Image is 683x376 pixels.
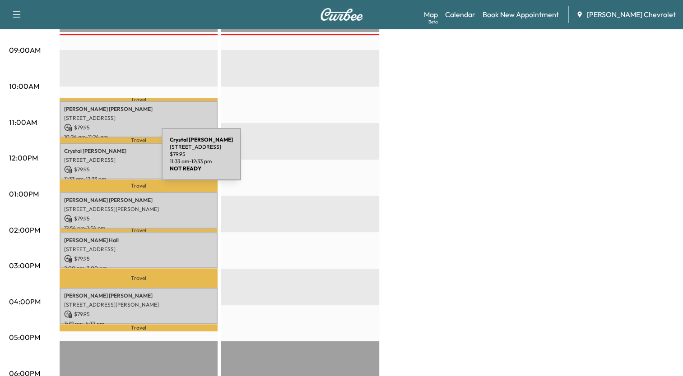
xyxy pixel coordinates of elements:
p: 05:00PM [9,332,40,343]
p: 03:00PM [9,260,40,271]
p: 3:32 pm - 4:32 pm [64,320,213,327]
p: [STREET_ADDRESS] [170,143,233,151]
p: [PERSON_NAME] [PERSON_NAME] [64,105,213,113]
p: Travel [60,98,218,101]
a: MapBeta [424,9,438,20]
b: Crystal [PERSON_NAME] [170,136,233,143]
p: 02:00PM [9,225,40,235]
p: 11:33 am - 12:33 pm [64,175,213,183]
p: [STREET_ADDRESS][PERSON_NAME] [64,206,213,213]
a: Calendar [445,9,475,20]
p: Travel [60,268,218,288]
p: 12:00PM [9,152,38,163]
div: Beta [428,18,438,25]
p: Travel [60,229,218,232]
p: $ 79.95 [64,255,213,263]
p: [PERSON_NAME] [PERSON_NAME] [64,197,213,204]
p: $ 79.95 [64,124,213,132]
p: 12:54 pm - 1:54 pm [64,225,213,232]
p: 10:00AM [9,81,39,92]
p: 01:00PM [9,188,39,199]
p: $ 79.95 [170,151,233,158]
b: NOT READY [170,165,201,172]
p: [STREET_ADDRESS] [64,115,213,122]
p: [STREET_ADDRESS][PERSON_NAME] [64,301,213,308]
p: 04:00PM [9,296,41,307]
p: $ 79.95 [64,165,213,174]
p: 10:24 am - 11:24 am [64,133,213,141]
p: [PERSON_NAME] Hall [64,237,213,244]
p: 2:00 pm - 3:00 pm [64,265,213,272]
img: Curbee Logo [320,8,363,21]
p: 09:00AM [9,45,41,55]
p: [STREET_ADDRESS] [64,246,213,253]
p: [STREET_ADDRESS] [64,156,213,164]
p: Crystal [PERSON_NAME] [64,147,213,155]
p: [PERSON_NAME] [PERSON_NAME] [64,292,213,299]
p: 11:00AM [9,117,37,128]
p: Travel [60,324,218,331]
p: Travel [60,179,218,192]
p: $ 79.95 [64,310,213,318]
p: Travel [60,138,218,143]
a: Book New Appointment [483,9,559,20]
span: [PERSON_NAME] Chevrolet [587,9,676,20]
p: 11:33 am - 12:33 pm [170,158,233,165]
p: $ 79.95 [64,215,213,223]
